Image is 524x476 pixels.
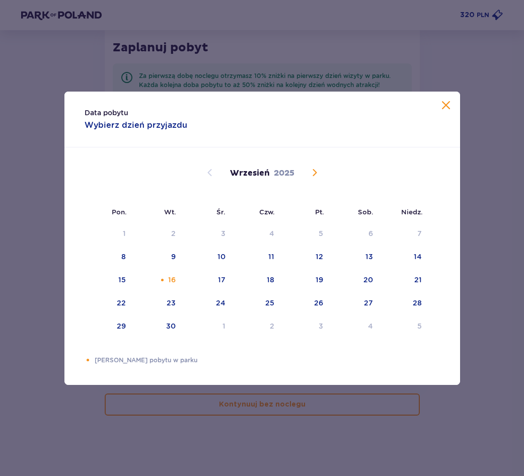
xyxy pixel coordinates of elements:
[133,315,183,338] td: Choose wtorek, 30 września 2025 as your check-in date. It’s available.
[316,275,323,285] div: 19
[233,246,281,268] td: Choose czwartek, 11 września 2025 as your check-in date. It’s available.
[217,252,226,262] div: 10
[401,208,423,216] small: Niedz.
[216,298,226,308] div: 24
[112,208,127,216] small: Pon.
[380,269,429,291] td: Choose niedziela, 21 września 2025 as your check-in date. It’s available.
[365,252,373,262] div: 13
[259,208,275,216] small: Czw.
[183,315,233,338] td: Choose środa, 1 października 2025 as your check-in date. It’s available.
[230,168,270,179] p: Wrzesień
[330,246,380,268] td: Choose sobota, 13 września 2025 as your check-in date. It’s available.
[167,298,176,308] div: 23
[330,292,380,314] td: Choose sobota, 27 września 2025 as your check-in date. It’s available.
[183,246,233,268] td: Choose środa, 10 września 2025 as your check-in date. It’s available.
[117,321,126,331] div: 29
[218,275,226,285] div: 17
[183,269,233,291] td: Choose środa, 17 września 2025 as your check-in date. It’s available.
[267,275,274,285] div: 18
[314,298,323,308] div: 26
[183,223,233,245] td: Not available. środa, 3 września 2025
[319,321,323,331] div: 3
[233,292,281,314] td: Choose czwartek, 25 września 2025 as your check-in date. It’s available.
[171,228,176,239] div: 2
[380,223,429,245] td: Not available. niedziela, 7 września 2025
[133,246,183,268] td: Choose wtorek, 9 września 2025 as your check-in date. It’s available.
[133,223,183,245] td: Not available. wtorek, 2 września 2025
[268,252,274,262] div: 11
[330,269,380,291] td: Choose sobota, 20 września 2025 as your check-in date. It’s available.
[281,223,330,245] td: Not available. piątek, 5 września 2025
[413,298,422,308] div: 28
[233,223,281,245] td: Not available. czwartek, 4 września 2025
[315,208,324,216] small: Pt.
[85,315,133,338] td: Choose poniedziałek, 29 września 2025 as your check-in date. It’s available.
[85,269,133,291] td: Choose poniedziałek, 15 września 2025 as your check-in date. It’s available.
[85,223,133,245] td: Not available. poniedziałek, 1 września 2025
[121,252,126,262] div: 8
[95,356,439,365] p: [PERSON_NAME] pobytu w parku
[281,246,330,268] td: Choose piątek, 12 września 2025 as your check-in date. It’s available.
[380,246,429,268] td: Choose niedziela, 14 września 2025 as your check-in date. It’s available.
[316,252,323,262] div: 12
[166,321,176,331] div: 30
[319,228,323,239] div: 5
[85,108,128,118] p: Data pobytu
[117,298,126,308] div: 22
[330,315,380,338] td: Choose sobota, 4 października 2025 as your check-in date. It’s available.
[281,269,330,291] td: Choose piątek, 19 września 2025 as your check-in date. It’s available.
[133,269,183,291] td: Choose wtorek, 16 września 2025 as your check-in date. It’s available.
[417,228,422,239] div: 7
[270,321,274,331] div: 2
[85,120,187,131] p: Wybierz dzień przyjazdu
[164,208,176,216] small: Wt.
[123,228,126,239] div: 1
[233,269,281,291] td: Choose czwartek, 18 września 2025 as your check-in date. It’s available.
[133,292,183,314] td: Choose wtorek, 23 września 2025 as your check-in date. It’s available.
[233,315,281,338] td: Choose czwartek, 2 października 2025 as your check-in date. It’s available.
[364,298,373,308] div: 27
[330,223,380,245] td: Not available. sobota, 6 września 2025
[168,275,176,285] div: 16
[414,275,422,285] div: 21
[269,228,274,239] div: 4
[85,246,133,268] td: Choose poniedziałek, 8 września 2025 as your check-in date. It’s available.
[363,275,373,285] div: 20
[216,208,226,216] small: Śr.
[171,252,176,262] div: 9
[183,292,233,314] td: Choose środa, 24 września 2025 as your check-in date. It’s available.
[221,228,226,239] div: 3
[368,321,373,331] div: 4
[281,315,330,338] td: Choose piątek, 3 października 2025 as your check-in date. It’s available.
[281,292,330,314] td: Choose piątek, 26 września 2025 as your check-in date. It’s available.
[417,321,422,331] div: 5
[358,208,373,216] small: Sob.
[222,321,226,331] div: 1
[380,315,429,338] td: Choose niedziela, 5 października 2025 as your check-in date. It’s available.
[85,292,133,314] td: Choose poniedziałek, 22 września 2025 as your check-in date. It’s available.
[380,292,429,314] td: Choose niedziela, 28 września 2025 as your check-in date. It’s available.
[265,298,274,308] div: 25
[414,252,422,262] div: 14
[274,168,294,179] p: 2025
[118,275,126,285] div: 15
[368,228,373,239] div: 6
[64,147,460,356] div: Calendar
